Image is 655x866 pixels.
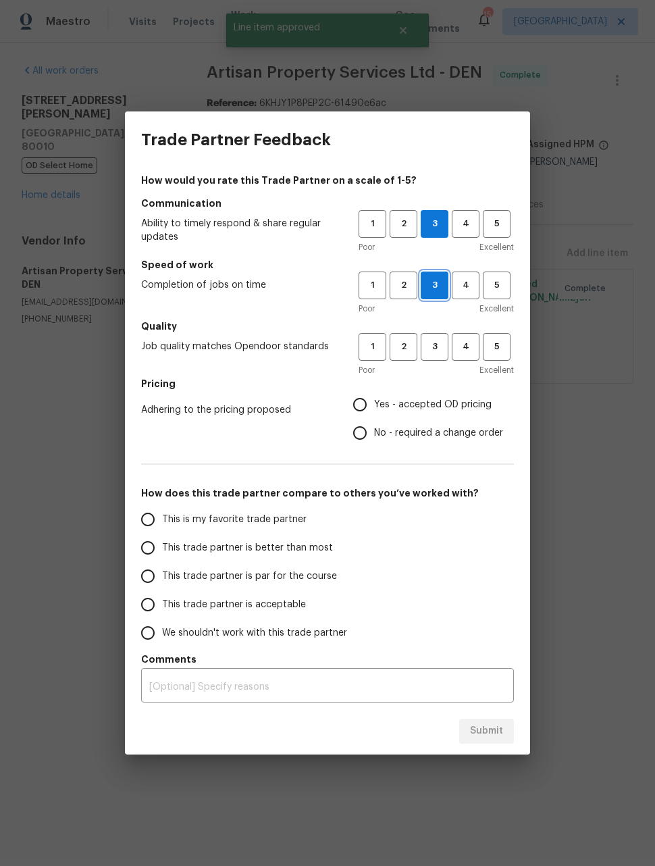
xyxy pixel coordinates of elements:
[141,320,514,333] h5: Quality
[141,258,514,272] h5: Speed of work
[141,486,514,500] h5: How does this trade partner compare to others you’ve worked with?
[390,333,417,361] button: 2
[421,272,448,299] button: 3
[374,426,503,440] span: No - required a change order
[360,339,385,355] span: 1
[162,598,306,612] span: This trade partner is acceptable
[421,333,448,361] button: 3
[452,210,479,238] button: 4
[390,272,417,299] button: 2
[162,513,307,527] span: This is my favorite trade partner
[141,505,514,647] div: How does this trade partner compare to others you’ve worked with?
[359,272,386,299] button: 1
[141,278,337,292] span: Completion of jobs on time
[391,216,416,232] span: 2
[479,302,514,315] span: Excellent
[162,626,347,640] span: We shouldn't work with this trade partner
[353,390,514,447] div: Pricing
[359,363,375,377] span: Poor
[359,302,375,315] span: Poor
[360,216,385,232] span: 1
[141,653,514,666] h5: Comments
[374,398,492,412] span: Yes - accepted OD pricing
[162,569,337,584] span: This trade partner is par for the course
[484,216,509,232] span: 5
[421,216,448,232] span: 3
[141,130,331,149] h3: Trade Partner Feedback
[453,216,478,232] span: 4
[484,339,509,355] span: 5
[391,278,416,293] span: 2
[422,339,447,355] span: 3
[479,363,514,377] span: Excellent
[141,403,332,417] span: Adhering to the pricing proposed
[483,210,510,238] button: 5
[484,278,509,293] span: 5
[421,278,448,293] span: 3
[360,278,385,293] span: 1
[479,240,514,254] span: Excellent
[453,278,478,293] span: 4
[452,272,479,299] button: 4
[421,210,448,238] button: 3
[359,333,386,361] button: 1
[453,339,478,355] span: 4
[483,333,510,361] button: 5
[141,340,337,353] span: Job quality matches Opendoor standards
[359,210,386,238] button: 1
[391,339,416,355] span: 2
[141,174,514,187] h4: How would you rate this Trade Partner on a scale of 1-5?
[141,377,514,390] h5: Pricing
[141,217,337,244] span: Ability to timely respond & share regular updates
[452,333,479,361] button: 4
[141,197,514,210] h5: Communication
[483,272,510,299] button: 5
[390,210,417,238] button: 2
[162,541,333,555] span: This trade partner is better than most
[359,240,375,254] span: Poor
